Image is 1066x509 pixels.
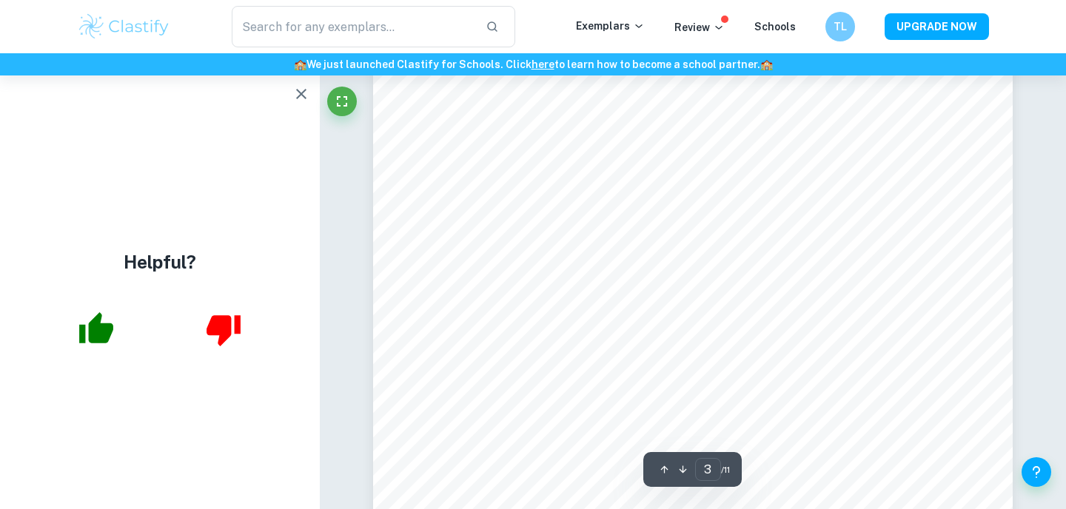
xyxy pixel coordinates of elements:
[576,18,645,34] p: Exemplars
[294,58,306,70] span: 🏫
[760,58,773,70] span: 🏫
[754,21,796,33] a: Schools
[825,12,855,41] button: TL
[232,6,474,47] input: Search for any exemplars...
[885,13,989,40] button: UPGRADE NOW
[832,18,849,35] h6: TL
[721,463,730,476] span: / 11
[674,19,725,36] p: Review
[3,56,1063,73] h6: We just launched Clastify for Schools. Click to learn how to become a school partner.
[532,58,554,70] a: here
[124,249,196,275] h4: Helpful?
[327,87,357,116] button: Fullscreen
[1022,457,1051,487] button: Help and Feedback
[77,12,171,41] img: Clastify logo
